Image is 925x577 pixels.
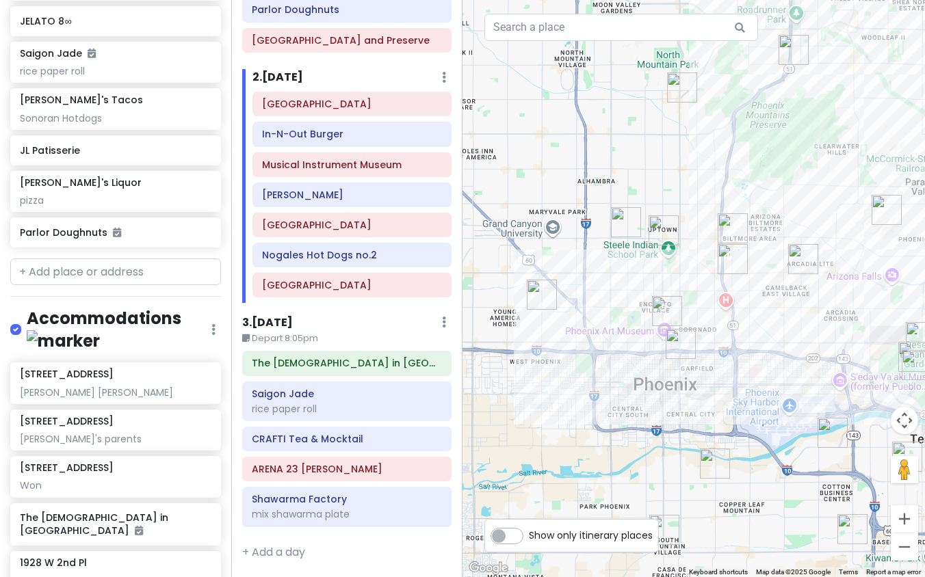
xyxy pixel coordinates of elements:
a: Terms (opens in new tab) [839,568,858,576]
h6: Desert Botanical Garden [262,98,442,110]
h6: [PERSON_NAME]'s Liquor [20,176,142,189]
h6: Shawarma Factory [252,493,442,505]
h6: The [DEMOGRAPHIC_DATA] in [GEOGRAPHIC_DATA] [20,511,211,536]
img: Google [466,559,511,577]
h6: [PERSON_NAME]'s Tacos [20,94,143,106]
i: Added to itinerary [88,49,96,58]
div: Heard Museum [652,296,682,326]
h6: CRAFTI Tea & Mocktail [252,433,442,445]
div: Nogales Hot Dogs no.2 [718,244,748,274]
div: Little Miss BBQ-University [818,418,848,448]
button: Map camera controls [891,407,918,434]
div: Trevor's Liquor [788,244,818,274]
h6: Saigon Jade [252,388,442,400]
div: rice paper roll [20,65,211,77]
a: Open this area in Google Maps (opens a new window) [466,559,511,577]
h6: South Mountain Park and Preserve [252,34,442,46]
button: Zoom in [891,505,918,533]
a: Report a map error [866,568,921,576]
span: Map data ©2025 Google [756,568,831,576]
h6: The Church in Tempe [252,357,442,369]
h6: JL Patisserie [20,144,211,157]
span: Show only itinerary places [529,528,653,543]
h6: Parlor Doughnuts [252,3,442,16]
div: Taco Boy's [666,329,696,359]
button: Zoom out [891,533,918,561]
div: JL Patisserie [649,215,679,245]
h6: Heard Museum [262,219,442,231]
h6: [STREET_ADDRESS] [20,461,114,474]
small: Depart 8:05pm [242,332,452,345]
h6: JELATO 8∞ [20,15,211,27]
button: Keyboard shortcuts [689,567,748,577]
h6: Papago Park [262,279,442,291]
input: Search a place [484,14,758,41]
h4: Accommodations [27,308,211,351]
div: El Caprichoso Sonoran Hotdogs [527,280,557,310]
h6: Allora Gelato [262,189,442,201]
div: Poncho's Mexican Food and Cantina [649,515,679,545]
div: In-N-Out Burger [718,213,748,243]
div: Tambayan Filipino Food [611,207,641,237]
h6: Musical Instrument Museum [262,159,442,171]
h6: [STREET_ADDRESS] [20,415,114,427]
h6: ARENA 23 Chandler [252,463,442,475]
h6: 3 . [DATE] [242,316,293,330]
div: Won [20,479,211,492]
h6: Nogales Hot Dogs no.2 [262,249,442,261]
input: + Add place or address [10,258,221,286]
div: Camelback Mountain [872,195,902,225]
div: [PERSON_NAME] [PERSON_NAME] [20,386,211,399]
a: + Add a day [242,544,305,560]
div: [PERSON_NAME]'s parents [20,433,211,445]
div: Little Miss BBQ-Sunnyslope [667,72,697,103]
div: mix shawarma plate [252,508,442,520]
div: Hapa Food Company [779,35,809,65]
h6: 2 . [DATE] [252,70,303,85]
div: Chubby's Tacos [837,514,868,544]
h6: Saigon Jade [20,47,96,59]
div: pizza [20,194,211,206]
div: Sonoran Hotdogs [20,112,211,124]
div: Cocina Madrigal Tacos + Tequila [700,448,730,479]
i: Added to itinerary [135,526,143,535]
div: rice paper roll [252,403,442,415]
img: marker [27,330,100,351]
button: Drag Pegman onto the map to open Street View [891,456,918,483]
h6: In-N-Out Burger [262,128,442,140]
div: The Church in Tempe [892,442,922,472]
h6: [STREET_ADDRESS] [20,368,114,380]
h6: 1928 W 2nd Pl [20,556,87,569]
h6: Parlor Doughnuts [20,226,211,239]
i: Added to itinerary [113,228,121,237]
